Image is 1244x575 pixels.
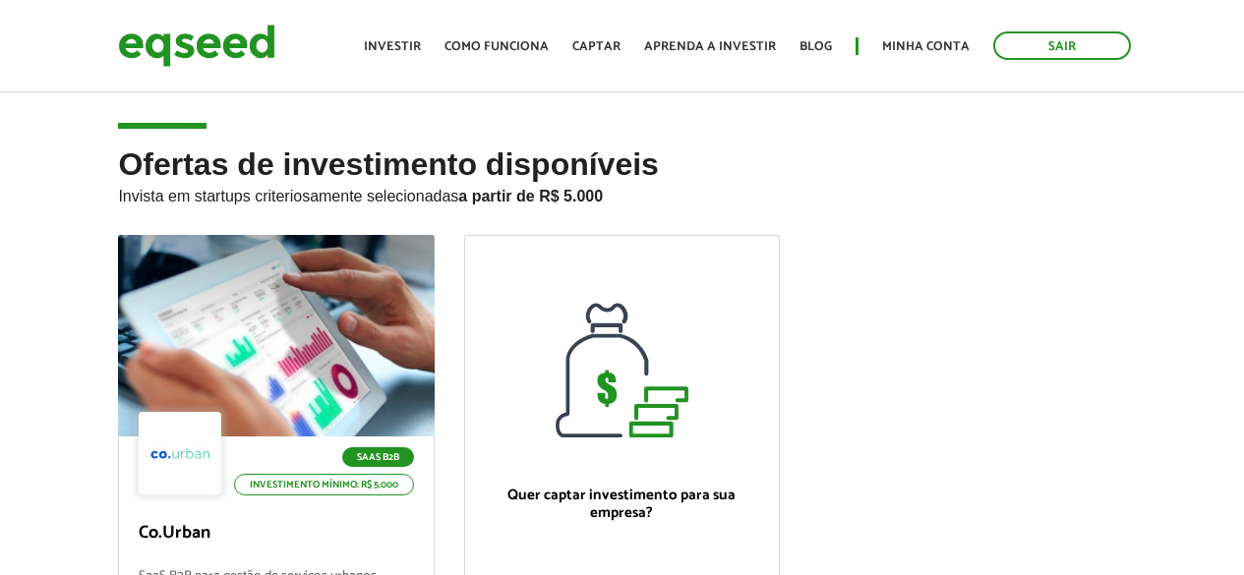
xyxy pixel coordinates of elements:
img: EqSeed [118,20,275,72]
a: Aprenda a investir [644,40,776,53]
a: Como funciona [444,40,549,53]
p: Co.Urban [139,523,413,545]
a: Sair [993,31,1131,60]
p: Quer captar investimento para sua empresa? [485,487,759,522]
p: Invista em startups criteriosamente selecionadas [118,182,1125,205]
a: Captar [572,40,621,53]
a: Minha conta [882,40,970,53]
p: SaaS B2B [342,447,414,467]
p: Investimento mínimo: R$ 5.000 [234,474,414,495]
a: Investir [364,40,421,53]
strong: a partir de R$ 5.000 [458,188,603,204]
h2: Ofertas de investimento disponíveis [118,147,1125,235]
a: Blog [800,40,832,53]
